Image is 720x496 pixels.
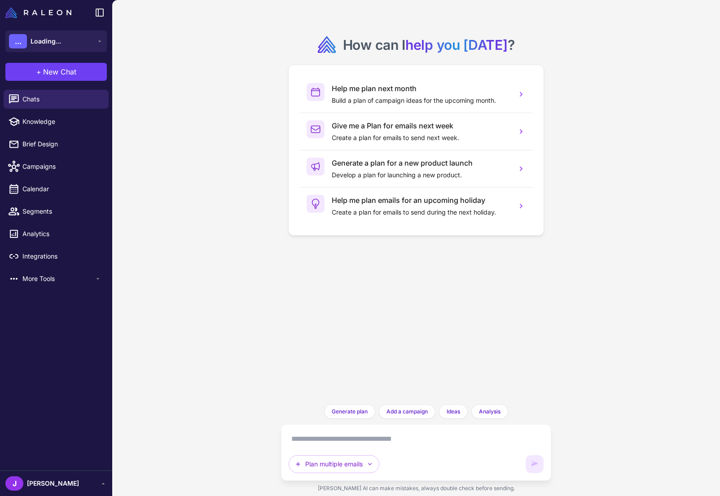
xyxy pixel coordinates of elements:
[9,34,27,48] div: ...
[4,247,109,266] a: Integrations
[22,229,101,239] span: Analytics
[43,66,76,77] span: New Chat
[332,133,509,143] p: Create a plan for emails to send next week.
[31,36,61,46] span: Loading...
[22,162,101,171] span: Campaigns
[22,139,101,149] span: Brief Design
[379,404,435,419] button: Add a campaign
[281,481,551,496] div: [PERSON_NAME] AI can make mistakes, always double check before sending.
[332,408,368,416] span: Generate plan
[332,158,509,168] h3: Generate a plan for a new product launch
[27,478,79,488] span: [PERSON_NAME]
[22,274,94,284] span: More Tools
[5,476,23,491] div: J
[332,120,509,131] h3: Give me a Plan for emails next week
[5,63,107,81] button: +New Chat
[4,202,109,221] a: Segments
[22,184,101,194] span: Calendar
[332,83,509,94] h3: Help me plan next month
[386,408,428,416] span: Add a campaign
[22,117,101,127] span: Knowledge
[289,455,379,473] button: Plan multiple emails
[439,404,468,419] button: Ideas
[4,112,109,131] a: Knowledge
[343,36,515,54] h2: How can I ?
[471,404,508,419] button: Analysis
[22,206,101,216] span: Segments
[5,7,71,18] img: Raleon Logo
[332,207,509,217] p: Create a plan for emails to send during the next holiday.
[4,224,109,243] a: Analytics
[5,7,75,18] a: Raleon Logo
[4,90,109,109] a: Chats
[447,408,460,416] span: Ideas
[4,135,109,154] a: Brief Design
[405,37,508,53] span: help you [DATE]
[5,31,107,52] button: ...Loading...
[22,94,101,104] span: Chats
[332,96,509,105] p: Build a plan of campaign ideas for the upcoming month.
[324,404,375,419] button: Generate plan
[36,66,41,77] span: +
[479,408,500,416] span: Analysis
[332,195,509,206] h3: Help me plan emails for an upcoming holiday
[4,157,109,176] a: Campaigns
[22,251,101,261] span: Integrations
[4,180,109,198] a: Calendar
[332,170,509,180] p: Develop a plan for launching a new product.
